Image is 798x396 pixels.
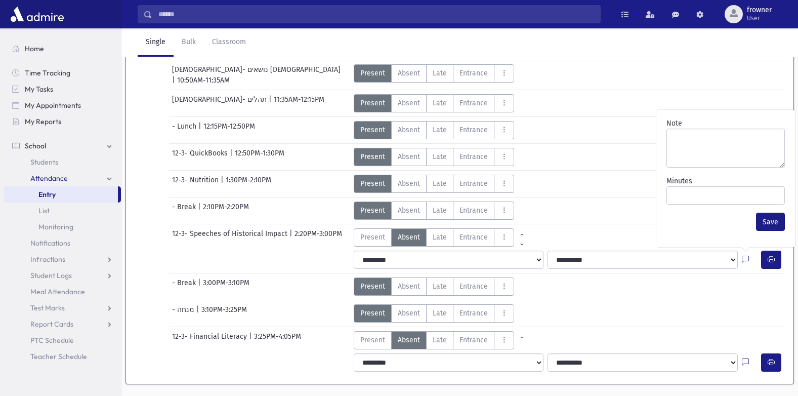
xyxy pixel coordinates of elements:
span: 12:50PM-1:30PM [235,148,284,166]
span: School [25,141,46,150]
span: Late [433,205,447,216]
a: PTC Schedule [4,332,121,348]
span: Entrance [459,232,488,243]
a: Students [4,154,121,170]
span: List [38,206,50,215]
span: 12-3- Financial Literacy [172,331,249,349]
span: - Lunch [172,121,198,139]
span: Entrance [459,205,488,216]
span: - מנחה [172,304,196,323]
span: Entrance [459,308,488,319]
span: [DEMOGRAPHIC_DATA]- נושאים [DEMOGRAPHIC_DATA] [172,64,343,75]
a: Notifications [4,235,121,251]
div: AttTypes [354,278,514,296]
span: [DEMOGRAPHIC_DATA]- תהלים [172,94,269,112]
span: Report Cards [30,320,73,329]
span: - Break [172,278,198,296]
a: Bulk [174,28,204,57]
span: Present [360,281,385,292]
div: AttTypes [354,94,514,112]
span: Meal Attendance [30,287,85,296]
span: | [198,202,203,220]
span: 11:35AM-12:15PM [274,94,324,112]
a: Entry [4,186,118,203]
div: AttTypes [354,64,514,83]
input: Search [152,5,600,23]
span: Monitoring [38,222,73,231]
span: Entrance [459,68,488,78]
a: Report Cards [4,316,121,332]
span: Late [433,308,447,319]
span: Teacher Schedule [30,352,87,361]
span: Absent [398,151,420,162]
span: Entrance [459,178,488,189]
span: Late [433,68,447,78]
span: | [221,175,226,193]
span: Entry [38,190,56,199]
span: Late [433,281,447,292]
span: Entrance [459,125,488,135]
span: 1:30PM-2:10PM [226,175,271,193]
span: - Break [172,202,198,220]
a: My Appointments [4,97,121,113]
div: AttTypes [354,228,530,247]
span: | [198,121,203,139]
div: AttTypes [354,202,514,220]
a: All Prior [514,228,530,236]
span: Infractions [30,255,65,264]
img: AdmirePro [8,4,66,24]
a: Monitoring [4,219,121,235]
span: Attendance [30,174,68,183]
span: 12:15PM-12:50PM [203,121,255,139]
label: Note [666,118,682,129]
span: Present [360,178,385,189]
button: Save [756,213,785,231]
a: Infractions [4,251,121,267]
span: Absent [398,68,420,78]
span: 2:20PM-3:00PM [295,228,342,247]
span: | [198,278,203,296]
a: My Reports [4,113,121,130]
div: AttTypes [354,175,514,193]
span: Student Logs [30,271,72,280]
a: Teacher Schedule [4,348,121,365]
a: Classroom [204,28,254,57]
span: 3:00PM-3:10PM [203,278,249,296]
span: Present [360,68,385,78]
a: All Later [514,236,530,245]
span: 2:10PM-2:20PM [203,202,249,220]
a: Time Tracking [4,65,121,81]
a: Student Logs [4,267,121,284]
span: My Appointments [25,101,81,110]
span: Time Tracking [25,68,70,77]
div: AttTypes [354,331,530,349]
span: Late [433,151,447,162]
span: 12-3- QuickBooks [172,148,230,166]
a: School [4,138,121,154]
span: Absent [398,232,420,243]
div: AttTypes [354,148,514,166]
span: Late [433,178,447,189]
span: Absent [398,335,420,345]
span: Absent [398,281,420,292]
span: | [249,331,254,349]
span: Present [360,98,385,108]
span: Home [25,44,44,53]
span: Late [433,335,447,345]
span: Entrance [459,151,488,162]
span: Test Marks [30,303,65,312]
span: Late [433,232,447,243]
label: Minutes [666,176,692,186]
a: Home [4,41,121,57]
span: Present [360,205,385,216]
a: List [4,203,121,219]
span: Entrance [459,98,488,108]
div: AttTypes [354,121,514,139]
span: Absent [398,98,420,108]
span: 12-3- Speeches of Historical Impact [172,228,289,247]
span: | [289,228,295,247]
span: PTC Schedule [30,336,74,345]
div: AttTypes [354,304,514,323]
span: Students [30,157,58,167]
a: Attendance [4,170,121,186]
